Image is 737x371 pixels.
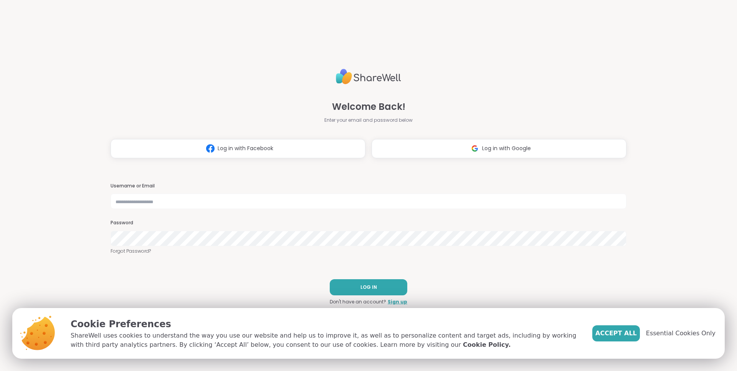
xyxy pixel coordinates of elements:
[330,298,386,305] span: Don't have an account?
[111,139,365,158] button: Log in with Facebook
[468,141,482,156] img: ShareWell Logomark
[372,139,626,158] button: Log in with Google
[646,329,716,338] span: Essential Cookies Only
[595,329,637,338] span: Accept All
[336,66,401,88] img: ShareWell Logo
[332,100,405,114] span: Welcome Back!
[463,340,511,349] a: Cookie Policy.
[71,331,580,349] p: ShareWell uses cookies to understand the way you use our website and help us to improve it, as we...
[482,144,531,152] span: Log in with Google
[388,298,407,305] a: Sign up
[330,279,407,295] button: LOG IN
[111,220,626,226] h3: Password
[111,248,626,255] a: Forgot Password?
[203,141,218,156] img: ShareWell Logomark
[324,117,413,124] span: Enter your email and password below
[71,317,580,331] p: Cookie Preferences
[360,284,377,291] span: LOG IN
[218,144,273,152] span: Log in with Facebook
[111,183,626,189] h3: Username or Email
[592,325,640,341] button: Accept All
